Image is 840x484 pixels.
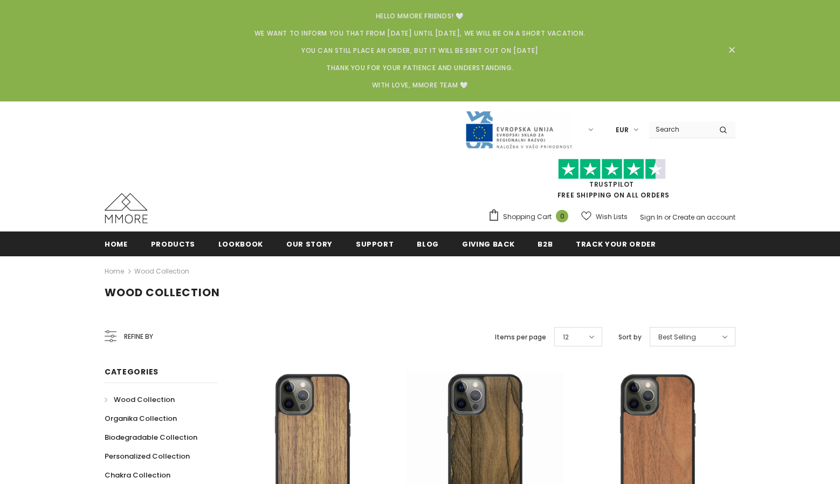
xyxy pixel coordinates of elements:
[118,11,722,22] p: Hello MMORE Friends! 🤍
[105,193,148,223] img: MMORE Cases
[596,212,628,222] span: Wish Lists
[286,231,333,256] a: Our Story
[105,447,190,466] a: Personalized Collection
[286,239,333,249] span: Our Story
[118,63,722,73] p: Thank you for your patience and understanding.
[658,332,696,343] span: Best Selling
[576,231,656,256] a: Track your order
[576,239,656,249] span: Track your order
[465,110,573,149] img: Javni Razpis
[151,231,195,256] a: Products
[465,125,573,134] a: Javni Razpis
[538,239,553,249] span: B2B
[495,332,546,343] label: Items per page
[105,239,128,249] span: Home
[105,265,124,278] a: Home
[664,213,671,222] span: or
[488,209,574,225] a: Shopping Cart 0
[105,470,170,480] span: Chakra Collection
[356,239,394,249] span: support
[462,239,514,249] span: Giving back
[105,409,177,428] a: Organika Collection
[538,231,553,256] a: B2B
[556,210,568,222] span: 0
[558,159,666,180] img: Trust Pilot Stars
[417,231,439,256] a: Blog
[105,451,190,461] span: Personalized Collection
[218,239,263,249] span: Lookbook
[118,28,722,39] p: We want to inform you that from [DATE] until [DATE], we will be on a short vacation.
[105,432,197,442] span: Biodegradable Collection
[151,239,195,249] span: Products
[105,428,197,447] a: Biodegradable Collection
[105,390,175,409] a: Wood Collection
[356,231,394,256] a: support
[581,207,628,226] a: Wish Lists
[105,413,177,424] span: Organika Collection
[649,121,711,137] input: Search Site
[563,332,569,343] span: 12
[124,331,153,343] span: Refine by
[105,231,128,256] a: Home
[105,285,220,300] span: Wood Collection
[616,125,629,135] span: EUR
[672,213,735,222] a: Create an account
[503,212,552,222] span: Shopping Cart
[118,45,722,56] p: You can still place an order, but it will be sent out on [DATE]
[114,394,175,405] span: Wood Collection
[218,231,263,256] a: Lookbook
[462,231,514,256] a: Giving back
[589,180,634,189] a: Trustpilot
[105,366,159,377] span: Categories
[417,239,439,249] span: Blog
[488,163,735,200] span: FREE SHIPPING ON ALL ORDERS
[640,213,663,222] a: Sign In
[118,80,722,91] p: With Love, MMORE Team 🤍
[134,267,189,276] a: Wood Collection
[618,332,642,343] label: Sort by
